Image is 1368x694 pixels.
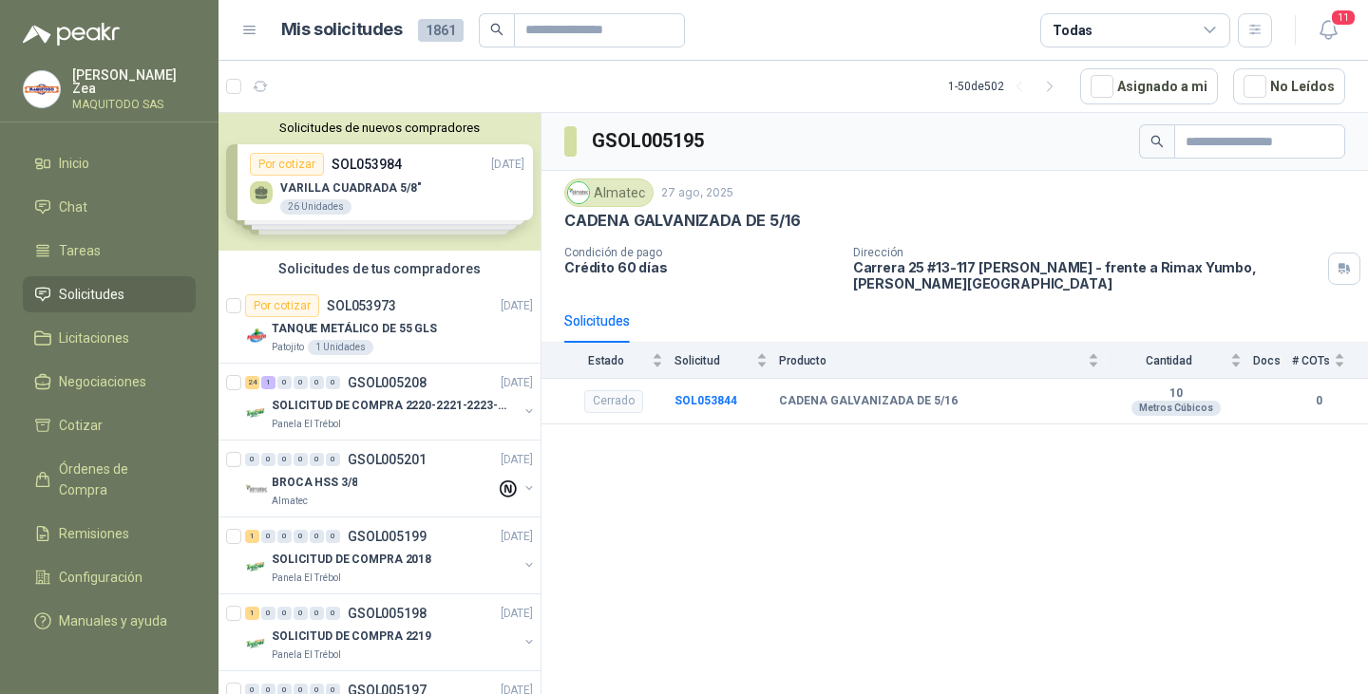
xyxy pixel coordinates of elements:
img: Company Logo [245,555,268,578]
p: Dirección [853,246,1320,259]
span: Configuración [59,567,142,588]
p: [DATE] [501,451,533,469]
span: search [490,23,503,36]
a: Chat [23,189,196,225]
a: Cotizar [23,407,196,443]
div: 0 [245,453,259,466]
th: Cantidad [1111,343,1253,378]
p: SOL053973 [327,299,396,312]
span: Manuales y ayuda [59,610,167,631]
div: 0 [261,607,275,620]
div: 0 [326,607,340,620]
a: Solicitudes [23,276,196,312]
a: Configuración [23,559,196,595]
b: 10 [1111,386,1242,402]
div: Por cotizar [245,294,319,317]
p: MAQUITODO SAS [72,99,196,110]
h1: Mis solicitudes [281,16,403,44]
p: Crédito 60 días [564,259,838,275]
div: 0 [294,607,308,620]
p: GSOL005199 [348,530,427,543]
p: GSOL005208 [348,376,427,389]
img: Company Logo [24,71,60,107]
p: 27 ago, 2025 [661,184,733,202]
div: 1 - 50 de 502 [948,71,1065,102]
p: [PERSON_NAME] Zea [72,68,196,95]
th: Estado [541,343,674,378]
div: Almatec [564,178,654,207]
div: 0 [294,530,308,543]
div: Solicitudes de nuevos compradoresPor cotizarSOL053984[DATE] VARILLA CUADRADA 5/8"26 UnidadesPor c... [218,113,541,251]
p: SOLICITUD DE COMPRA 2220-2221-2223-2224 [272,397,508,415]
span: 11 [1330,9,1357,27]
a: SOL053844 [674,394,737,407]
div: 0 [294,453,308,466]
p: BROCA HSS 3/8 [272,474,357,492]
span: Chat [59,197,87,217]
a: Inicio [23,145,196,181]
span: Inicio [59,153,89,174]
div: 0 [277,376,292,389]
div: 1 [261,376,275,389]
span: Cantidad [1111,354,1226,367]
div: 0 [277,453,292,466]
p: Almatec [272,494,308,509]
div: 0 [277,607,292,620]
div: 0 [310,607,324,620]
button: Asignado a mi [1080,68,1218,104]
p: [DATE] [501,297,533,315]
div: 0 [277,530,292,543]
span: Negociaciones [59,371,146,392]
img: Company Logo [245,478,268,501]
div: 0 [310,453,324,466]
button: Solicitudes de nuevos compradores [226,121,533,135]
p: Carrera 25 #13-117 [PERSON_NAME] - frente a Rimax Yumbo , [PERSON_NAME][GEOGRAPHIC_DATA] [853,259,1320,291]
div: 0 [326,530,340,543]
a: Órdenes de Compra [23,451,196,508]
div: 24 [245,376,259,389]
div: Solicitudes de tus compradores [218,251,541,287]
p: TANQUE METÁLICO DE 55 GLS [272,320,437,338]
th: # COTs [1292,343,1368,378]
div: 0 [310,376,324,389]
p: Panela El Trébol [272,417,341,432]
span: Solicitud [674,354,752,367]
div: 0 [261,453,275,466]
a: Licitaciones [23,320,196,356]
a: 1 0 0 0 0 0 GSOL005199[DATE] Company LogoSOLICITUD DE COMPRA 2018Panela El Trébol [245,525,537,586]
div: 0 [326,376,340,389]
span: search [1150,135,1164,148]
div: 0 [310,530,324,543]
div: 0 [326,453,340,466]
a: 24 1 0 0 0 0 GSOL005208[DATE] Company LogoSOLICITUD DE COMPRA 2220-2221-2223-2224Panela El Trébol [245,371,537,432]
b: CADENA GALVANIZADA DE 5/16 [779,394,958,409]
p: GSOL005201 [348,453,427,466]
div: 1 [245,530,259,543]
span: Remisiones [59,523,129,544]
img: Company Logo [245,325,268,347]
div: 0 [261,530,275,543]
img: Logo peakr [23,23,120,46]
img: Company Logo [568,182,589,203]
div: 1 [245,607,259,620]
button: No Leídos [1233,68,1345,104]
div: Metros Cúbicos [1131,401,1221,416]
span: Producto [779,354,1084,367]
span: # COTs [1292,354,1330,367]
span: Licitaciones [59,328,129,348]
a: Tareas [23,233,196,269]
span: Solicitudes [59,284,124,305]
p: Panela El Trébol [272,647,341,663]
p: Condición de pago [564,246,838,259]
b: 0 [1292,392,1345,410]
a: Remisiones [23,516,196,552]
div: Cerrado [584,390,643,413]
a: 1 0 0 0 0 0 GSOL005198[DATE] Company LogoSOLICITUD DE COMPRA 2219Panela El Trébol [245,602,537,663]
p: [DATE] [501,374,533,392]
span: 1861 [418,19,464,42]
div: Solicitudes [564,310,630,331]
th: Producto [779,343,1111,378]
span: Estado [564,354,648,367]
span: Tareas [59,240,101,261]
